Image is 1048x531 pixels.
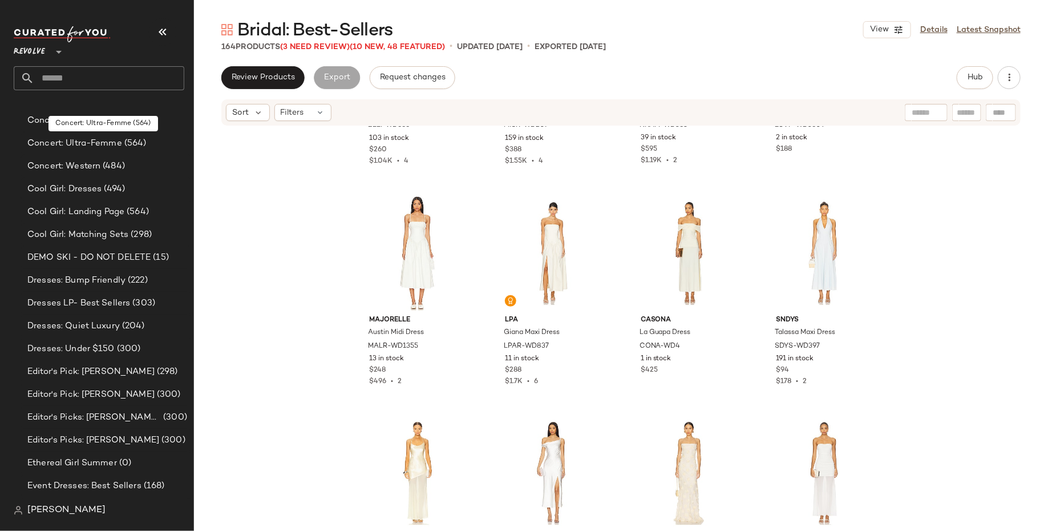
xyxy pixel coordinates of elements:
span: • [393,158,404,165]
span: Cool Girl: Matching Sets [27,228,128,242]
span: 13 in stock [370,354,404,364]
span: View [869,25,889,34]
span: 103 in stock [370,134,410,144]
span: $496 [370,378,387,385]
button: Review Products [221,66,305,89]
img: CONA-WD4_V1.jpg [632,195,746,311]
span: 2 [398,378,402,385]
span: Cool Girl: Landing Page [27,206,124,219]
span: $1.04K [370,158,393,165]
p: Exported [DATE] [535,41,606,53]
span: $595 [641,145,657,155]
span: (204) [120,320,145,333]
span: • [662,158,673,165]
span: SNDYS [776,315,872,325]
span: SDYS-WD397 [775,341,820,352]
span: [PERSON_NAME] [27,504,106,517]
span: Dresses: Under $150 [27,343,115,356]
span: Editor's Picks: [PERSON_NAME], Divisional Merchandise Manager [27,411,161,424]
span: Editor's Pick: [PERSON_NAME] [27,388,155,401]
img: cfy_white_logo.C9jOOHJF.svg [14,26,111,42]
span: Concert: Western [27,160,100,173]
span: Revolve [14,39,45,59]
span: • [527,158,539,165]
span: $178 [776,378,791,385]
span: Ethereal Girl Summer [27,457,117,470]
span: 164 [221,43,236,51]
span: $248 [370,365,386,376]
span: $425 [641,365,658,376]
span: Request changes [379,73,446,82]
span: Concerts: Y2K [27,114,87,127]
span: Dresses: Quiet Luxury [27,320,120,333]
span: $388 [505,145,521,155]
span: • [387,378,398,385]
span: (300) [159,434,185,447]
img: NKIE-WD793_V1.jpg [632,416,746,531]
span: (300) [155,388,181,401]
span: 159 in stock [505,134,544,144]
span: • [527,40,530,54]
img: LPAR-WD837_V1.jpg [496,195,610,311]
span: Bridal: Best-Sellers [237,19,393,42]
span: 2 [673,158,677,165]
a: Details [920,24,948,36]
span: 6 [534,378,538,385]
span: Dresses LP- Best Sellers [27,297,130,310]
span: • [523,378,534,385]
span: • [791,378,803,385]
span: (564) [122,137,147,150]
span: $94 [776,365,789,376]
span: $1.7K [505,378,523,385]
button: Hub [957,66,993,89]
span: Dresses: Bump Friendly [27,274,126,287]
span: Talassa Maxi Dress [775,328,835,338]
span: 4 [404,158,409,165]
span: (300) [115,343,141,356]
p: updated [DATE] [457,41,523,53]
button: View [863,21,911,38]
span: Concert: Ultra-Femme [27,137,122,150]
img: NIAR-WD36_V1.jpg [496,416,610,531]
span: Casona [641,315,737,325]
span: (3 Need Review) [280,43,350,51]
span: (10 New, 48 Featured) [350,43,445,51]
img: MALR-WD1355_V1.jpg [361,195,475,311]
span: Event Dresses: Best Sellers [27,480,141,493]
span: Cool Girl: Dresses [27,183,102,196]
span: (298) [128,228,152,242]
span: (484) [100,160,125,173]
span: Editor's Pick: [PERSON_NAME] [27,365,155,379]
span: 191 in stock [776,354,814,364]
span: La Guapa Dress [640,328,691,338]
img: RUNR-WD138_V1.jpg [361,416,475,531]
div: Products [221,41,445,53]
span: (168) [141,480,165,493]
span: (222) [126,274,148,287]
img: svg%3e [14,506,23,515]
span: (564) [124,206,149,219]
span: $188 [776,145,792,155]
span: MALR-WD1355 [369,341,419,352]
button: Request changes [370,66,455,89]
span: 11 in stock [505,354,539,364]
span: $1.55K [505,158,527,165]
span: (494) [102,183,126,196]
span: 1 in stock [641,354,671,364]
span: Review Products [231,73,295,82]
img: svg%3e [507,297,514,304]
span: DEMO SKI - DO NOT DELETE [27,251,151,264]
span: 39 in stock [641,134,676,144]
span: (303) [130,297,155,310]
img: SDYS-WD397_V1.jpg [767,195,881,311]
span: Sort [232,107,249,119]
span: CONA-WD4 [640,341,681,352]
img: AMAN-WD2378_V1.jpg [767,416,881,531]
span: $288 [505,365,521,376]
span: Austin Midi Dress [369,328,424,338]
span: Filters [281,107,304,119]
span: 2 in stock [776,134,807,144]
a: Latest Snapshot [957,24,1021,36]
span: (15) [151,251,169,264]
span: $260 [370,145,387,155]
